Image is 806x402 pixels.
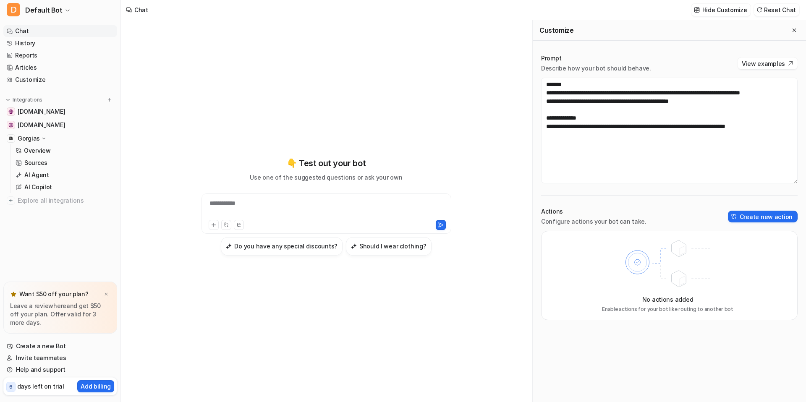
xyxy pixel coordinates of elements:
[541,64,651,73] p: Describe how your bot should behave.
[7,196,15,205] img: explore all integrations
[18,107,65,116] span: [DOMAIN_NAME]
[8,123,13,128] img: sauna.space
[250,173,402,182] p: Use one of the suggested questions or ask your own
[3,25,117,37] a: Chat
[53,302,66,309] a: here
[10,302,110,327] p: Leave a review and get $50 off your plan. Offer valid for 3 more days.
[541,217,646,226] p: Configure actions your bot can take.
[602,305,733,313] p: Enable actions for your bot like routing to another bot
[642,295,693,304] p: No actions added
[25,4,63,16] span: Default Bot
[134,5,148,14] div: Chat
[18,134,40,143] p: Gorgias
[694,7,700,13] img: customize
[756,7,762,13] img: reset
[346,237,432,256] button: Should I wear clothing?Should I wear clothing?
[7,3,20,16] span: D
[789,25,799,35] button: Close flyout
[12,157,117,169] a: Sources
[3,119,117,131] a: sauna.space[DOMAIN_NAME]
[691,4,751,16] button: Hide Customize
[731,214,737,219] img: create-action-icon.svg
[3,352,117,364] a: Invite teammates
[287,157,366,170] p: 👇 Test out your bot
[3,37,117,49] a: History
[226,243,232,249] img: Do you have any special discounts?
[3,340,117,352] a: Create a new Bot
[104,292,109,297] img: x
[24,159,47,167] p: Sources
[13,97,42,103] p: Integrations
[17,382,64,391] p: days left on trial
[3,195,117,206] a: Explore all integrations
[24,171,49,179] p: AI Agent
[3,62,117,73] a: Articles
[541,207,646,216] p: Actions
[9,383,13,391] p: 6
[19,290,89,298] p: Want $50 off your plan?
[351,243,357,249] img: Should I wear clothing?
[18,121,65,129] span: [DOMAIN_NAME]
[12,181,117,193] a: AI Copilot
[8,109,13,114] img: help.sauna.space
[24,146,51,155] p: Overview
[81,382,111,391] p: Add billing
[754,4,799,16] button: Reset Chat
[738,57,798,69] button: View examples
[12,145,117,157] a: Overview
[3,50,117,61] a: Reports
[539,26,573,34] h2: Customize
[3,106,117,117] a: help.sauna.space[DOMAIN_NAME]
[702,5,747,14] p: Hide Customize
[234,242,337,251] h3: Do you have any special discounts?
[8,136,13,141] img: Gorgias
[359,242,427,251] h3: Should I wear clothing?
[107,97,113,103] img: menu_add.svg
[541,54,651,63] p: Prompt
[3,74,117,86] a: Customize
[728,211,798,222] button: Create new action
[24,183,52,191] p: AI Copilot
[3,364,117,376] a: Help and support
[5,97,11,103] img: expand menu
[18,194,114,207] span: Explore all integrations
[10,291,17,298] img: star
[3,96,45,104] button: Integrations
[221,237,342,256] button: Do you have any special discounts?Do you have any special discounts?
[77,380,114,392] button: Add billing
[12,169,117,181] a: AI Agent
